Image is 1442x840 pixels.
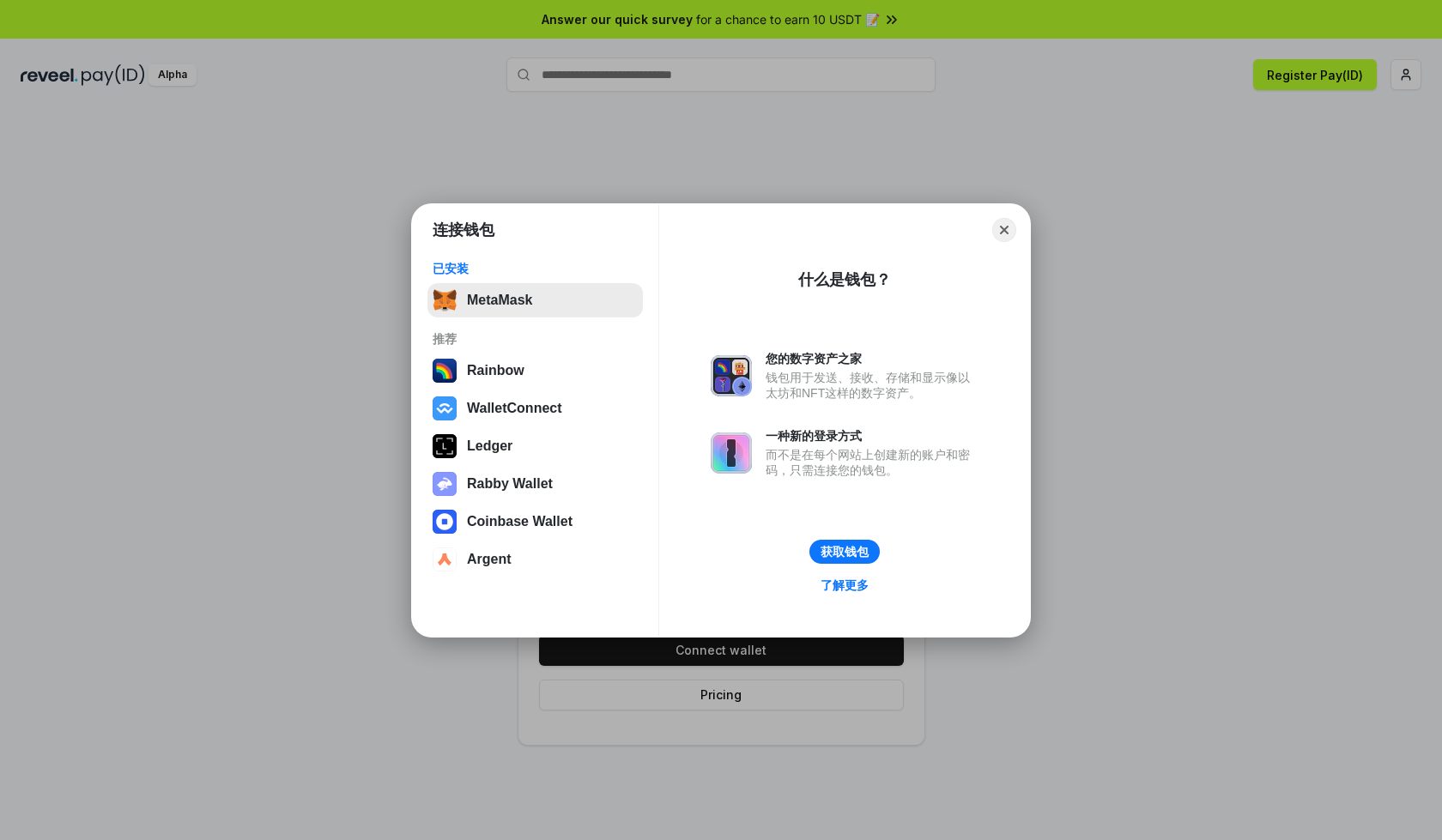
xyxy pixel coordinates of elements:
[433,261,638,276] div: 已安装
[821,577,869,593] div: 了解更多
[433,288,457,312] img: svg+xml,%3Csvg%20fill%3D%22none%22%20height%3D%2233%22%20viewBox%3D%220%200%2035%2033%22%20width%...
[766,351,978,366] div: 您的数字资产之家
[433,220,494,240] h1: 连接钱包
[467,363,524,378] div: Rainbow
[433,396,457,420] img: svg+xml,%3Csvg%20width%3D%2228%22%20height%3D%2228%22%20viewBox%3D%220%200%2028%2028%22%20fill%3D...
[467,514,573,529] div: Coinbase Wallet
[810,574,879,596] a: 了解更多
[427,505,643,539] button: Coinbase Wallet
[809,540,880,564] button: 获取钱包
[766,428,978,444] div: 一种新的登录方式
[433,472,457,496] img: svg+xml,%3Csvg%20xmlns%3D%22http%3A%2F%2Fwww.w3.org%2F2000%2Fsvg%22%20fill%3D%22none%22%20viewBox...
[992,218,1016,242] button: Close
[467,293,532,308] div: MetaMask
[433,434,457,458] img: svg+xml,%3Csvg%20xmlns%3D%22http%3A%2F%2Fwww.w3.org%2F2000%2Fsvg%22%20width%3D%2228%22%20height%3...
[766,447,978,478] div: 而不是在每个网站上创建新的账户和密码，只需连接您的钱包。
[427,467,643,501] button: Rabby Wallet
[427,354,643,388] button: Rainbow
[433,331,638,347] div: 推荐
[467,401,562,416] div: WalletConnect
[711,355,752,396] img: svg+xml,%3Csvg%20xmlns%3D%22http%3A%2F%2Fwww.w3.org%2F2000%2Fsvg%22%20fill%3D%22none%22%20viewBox...
[467,476,553,492] div: Rabby Wallet
[467,438,512,454] div: Ledger
[467,552,512,567] div: Argent
[798,269,891,290] div: 什么是钱包？
[427,542,643,577] button: Argent
[433,547,457,571] img: svg+xml,%3Csvg%20width%3D%2228%22%20height%3D%2228%22%20viewBox%3D%220%200%2028%2028%22%20fill%3D...
[427,391,643,426] button: WalletConnect
[821,544,869,559] div: 获取钱包
[433,510,457,534] img: svg+xml,%3Csvg%20width%3D%2228%22%20height%3D%2228%22%20viewBox%3D%220%200%2028%2028%22%20fill%3D...
[433,359,457,383] img: svg+xml,%3Csvg%20width%3D%22120%22%20height%3D%22120%22%20viewBox%3D%220%200%20120%20120%22%20fil...
[766,370,978,401] div: 钱包用于发送、接收、存储和显示像以太坊和NFT这样的数字资产。
[427,283,643,317] button: MetaMask
[711,432,752,474] img: svg+xml,%3Csvg%20xmlns%3D%22http%3A%2F%2Fwww.w3.org%2F2000%2Fsvg%22%20fill%3D%22none%22%20viewBox...
[427,429,643,463] button: Ledger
